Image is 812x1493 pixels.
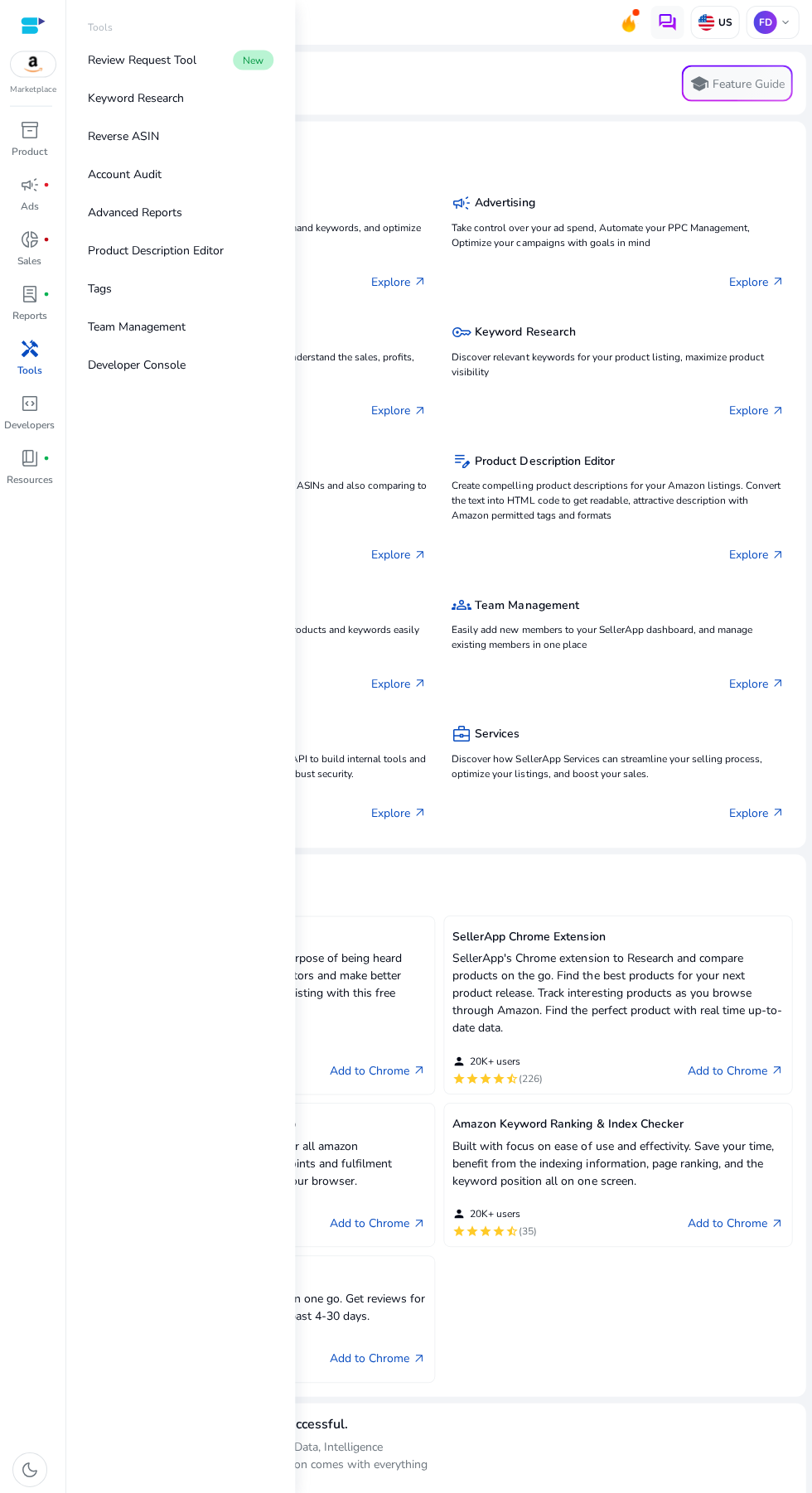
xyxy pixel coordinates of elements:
[20,448,40,468] span: book_4
[770,1217,783,1230] span: arrow_outward
[770,1064,783,1077] span: arrow_outward
[12,308,47,323] p: Reports
[413,1064,426,1077] span: arrow_outward
[371,273,427,291] p: Explore
[687,1061,783,1080] a: Add to Chromearrow_outward
[452,1225,466,1238] mat-icon: star
[413,677,427,690] span: arrow_outward
[43,291,50,297] span: fiber_manual_record
[771,806,784,819] span: arrow_outward
[714,17,732,30] p: US
[771,404,784,418] span: arrow_outward
[452,1138,783,1190] p: Built with focus on ease of use and effectivity. Save your time, benefit from the indexing inform...
[20,394,40,413] span: code_blocks
[21,199,39,214] p: Ads
[20,1459,40,1479] span: dark_mode
[452,751,784,781] p: Discover how SellerApp Services can streamline your selling process, optimize your listings, and ...
[88,318,186,336] p: Team Management
[505,1072,519,1085] mat-icon: star_half
[413,1352,426,1365] span: arrow_outward
[519,1225,537,1238] span: (35)
[88,20,113,35] p: Tools
[479,1072,492,1085] mat-icon: star
[466,1072,479,1085] mat-icon: star
[452,193,471,213] span: campaign
[413,1217,426,1230] span: arrow_outward
[20,284,40,304] span: lab_profile
[470,1207,520,1220] span: 20K+ users
[452,478,784,523] p: Create compelling product descriptions for your Amazon listings. Convert the text into HTML code ...
[452,350,784,379] p: Discover relevant keywords for your product listing, maximize product visibility
[20,339,40,359] span: handyman
[452,220,784,250] p: Take control over your ad spend, Automate your PPC Management, Optimize your campaigns with goals...
[681,65,792,102] button: schoolFeature Guide
[11,52,56,77] img: amazon.svg
[330,1061,426,1080] a: Add to Chromearrow_outward
[475,196,534,210] h5: Advertising
[728,273,784,291] p: Explore
[452,949,783,1036] p: SellerApp's Chrome extension to Research and compare products on the go. Find the best products f...
[687,1213,783,1233] a: Add to Chromearrow_outward
[728,675,784,693] p: Explore
[88,51,196,69] p: Review Request Tool
[452,322,471,342] span: key
[771,677,784,690] span: arrow_outward
[475,455,614,469] h5: Product Description Editor
[492,1072,505,1085] mat-icon: star
[778,17,791,30] span: keyboard_arrow_down
[470,1055,520,1068] span: 20K+ users
[505,1225,519,1238] mat-icon: star_half
[452,452,471,471] span: edit_note
[20,230,40,249] span: donut_small
[771,548,784,562] span: arrow_outward
[17,254,41,268] p: Sales
[413,806,427,819] span: arrow_outward
[452,1207,466,1220] mat-icon: person
[728,546,784,563] p: Explore
[7,472,53,487] p: Resources
[371,675,427,693] p: Explore
[452,930,783,945] h5: SellerApp Chrome Extension
[233,51,273,70] span: New
[475,599,578,613] h5: Team Management
[371,546,427,563] p: Explore
[88,128,159,145] p: Reverse ASIN
[689,74,709,94] span: school
[413,404,427,418] span: arrow_outward
[88,280,112,297] p: Tags
[17,363,42,378] p: Tools
[452,595,471,615] span: groups
[43,236,50,243] span: fiber_manual_record
[88,242,224,259] p: Product Description Editor
[728,804,784,822] p: Explore
[698,15,714,31] img: us.svg
[88,166,162,183] p: Account Audit
[452,622,784,652] p: Easily add new members to your SellerApp dashboard, and manage existing members in one place
[771,275,784,288] span: arrow_outward
[43,455,50,461] span: fiber_manual_record
[4,418,55,432] p: Developers
[20,120,40,140] span: inventory_2
[713,76,785,93] p: Feature Guide
[753,12,776,35] p: FD
[479,1225,492,1238] mat-icon: star
[413,548,427,562] span: arrow_outward
[492,1225,505,1238] mat-icon: star
[10,84,56,96] p: Marketplace
[475,326,575,340] h5: Keyword Research
[452,724,471,744] span: business_center
[43,181,50,188] span: fiber_manual_record
[475,727,520,742] h5: Services
[371,804,427,822] p: Explore
[452,1072,466,1085] mat-icon: star
[88,204,182,221] p: Advanced Reports
[371,402,427,419] p: Explore
[12,144,47,159] p: Product
[519,1072,543,1085] span: (226)
[728,402,784,419] p: Explore
[20,175,40,195] span: campaign
[452,1055,466,1068] mat-icon: person
[330,1213,426,1233] a: Add to Chromearrow_outward
[88,89,184,107] p: Keyword Research
[88,356,186,374] p: Developer Console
